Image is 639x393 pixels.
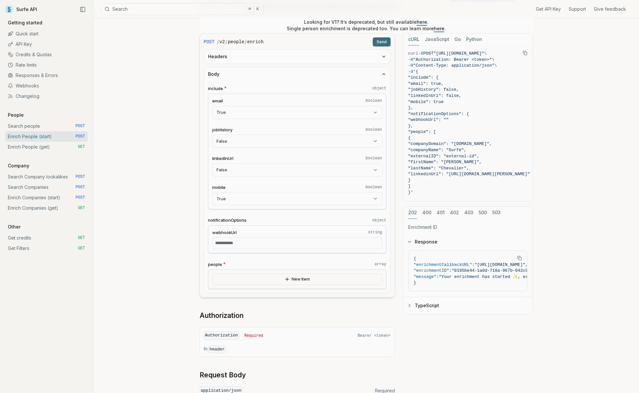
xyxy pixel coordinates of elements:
button: 400 [422,207,431,219]
span: / [217,39,219,45]
span: }, [408,124,413,128]
p: In: [204,346,391,353]
code: array [374,262,386,267]
button: Response [403,233,533,250]
span: Bearer <token> [358,333,391,338]
span: mobile [212,184,226,190]
p: People [5,112,26,118]
span: \ [484,51,487,56]
code: Authorization [204,331,239,340]
button: 402 [450,207,459,219]
span: POST [76,195,85,200]
span: "[URL][DOMAIN_NAME]" [434,51,484,56]
span: "companyName": "Surfe", [408,148,466,152]
button: Python [466,33,482,46]
kbd: K [254,6,261,13]
span: "enrichmentCallbackURL" [414,262,472,267]
span: "Content-Type: application/json" [413,63,494,68]
code: header [208,346,226,353]
span: \ [494,63,497,68]
a: Get API Key [536,6,561,12]
span: }' [408,190,413,195]
a: Get Filters GET [5,243,88,254]
button: Headers [204,49,390,64]
span: "jobHistory": false, [408,87,459,92]
a: Request Body [200,371,246,380]
span: include [208,85,223,92]
a: Responses & Errors [5,70,88,81]
code: object [372,218,386,223]
button: Copy Text [520,48,530,58]
span: webhookUrl [212,229,237,236]
a: Enrich People (start) POST [5,131,88,142]
span: "notificationOptions": { [408,111,469,116]
button: 401 [437,207,445,219]
a: API Key [5,39,88,49]
span: "linkedinUrl": "[URL][DOMAIN_NAME][PERSON_NAME]" [408,172,530,177]
span: "include": { [408,75,439,80]
button: 202 [408,207,417,219]
span: "externalID": "external-id", [408,154,479,159]
a: Search Company lookalikes POST [5,172,88,182]
a: Authorization [200,311,243,320]
span: POST [76,185,85,190]
span: { [408,136,411,140]
span: ] [408,184,411,189]
span: , [525,262,528,267]
span: "[URL][DOMAIN_NAME]" [475,262,525,267]
span: -d [408,69,413,74]
button: JavaScript [425,33,449,46]
a: Get credits GET [5,233,88,243]
span: "0195be44-1a0d-718a-967b-042c9d17ffd7" [452,268,548,273]
span: } [414,280,416,285]
p: Getting started [5,20,45,26]
span: "linkedInUrl": false, [408,93,462,98]
a: Changelog [5,91,88,101]
a: Enrich People (get) GET [5,142,88,152]
span: GET [78,144,85,150]
span: : [437,274,439,279]
button: Send [373,37,391,46]
span: -H [408,57,413,62]
button: 403 [464,207,473,219]
code: boolean [366,156,382,161]
span: : [449,268,452,273]
span: -X [418,51,424,56]
button: 503 [492,207,501,219]
span: \ [492,57,494,62]
span: "Authorization: Bearer <token>" [413,57,492,62]
code: boolean [366,127,382,132]
span: } [408,178,411,183]
code: people [228,39,244,45]
span: POST [423,51,433,56]
button: Go [454,33,461,46]
span: notificationOptions [208,217,246,223]
code: string [368,230,382,235]
span: : [472,262,475,267]
span: curl [408,51,418,56]
a: Give feedback [594,6,626,12]
a: Webhooks [5,81,88,91]
span: / [245,39,246,45]
a: here [417,19,427,25]
span: POST [76,174,85,179]
a: Support [569,6,586,12]
span: { [414,256,416,261]
code: object [372,86,386,91]
span: "enrichmentID" [414,268,449,273]
a: Search people POST [5,121,88,131]
span: "webhookUrl": "" [408,117,449,122]
span: POST [204,39,215,45]
a: Surfe API [5,5,37,14]
span: "lastName": "Chevalier", [408,166,469,171]
button: TypeScript [403,297,533,314]
span: }, [408,105,413,110]
a: Search Companies POST [5,182,88,192]
p: Looking for V1? It’s deprecated, but still available . Single person enrichment is deprecated too... [287,19,446,32]
span: jobHistory [212,127,232,133]
code: boolean [366,185,382,190]
p: Enrichment ID [408,224,527,230]
p: Other [5,224,23,230]
span: -H [408,63,413,68]
button: 500 [479,207,487,219]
